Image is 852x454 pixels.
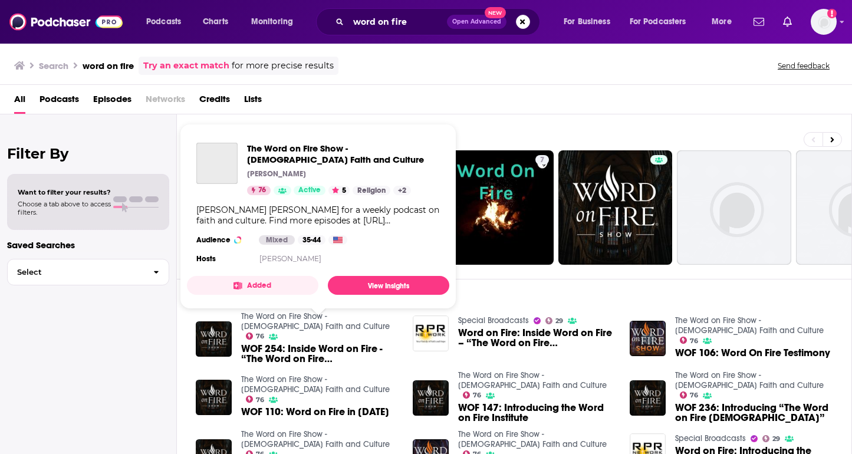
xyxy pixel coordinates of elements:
[143,59,229,73] a: Try an exact match
[14,90,25,114] a: All
[9,11,123,33] img: Podchaser - Follow, Share and Rate Podcasts
[241,407,389,417] a: WOF 110: Word on Fire in 2018
[247,186,271,195] a: 76
[447,15,506,29] button: Open AdvancedNew
[458,370,607,390] a: The Word on Fire Show - Catholic Faith and Culture
[196,254,216,264] h4: Hosts
[827,9,837,18] svg: Add a profile image
[241,344,399,364] span: WOF 254: Inside Word on Fire - “The Word on Fire [DEMOGRAPHIC_DATA]”
[772,436,780,442] span: 29
[259,254,321,263] a: [PERSON_NAME]
[675,433,746,443] a: Special Broadcasts
[680,337,699,344] a: 76
[18,200,111,216] span: Choose a tab above to access filters.
[485,7,506,18] span: New
[259,235,295,245] div: Mixed
[294,186,325,195] a: Active
[778,12,797,32] a: Show notifications dropdown
[18,188,111,196] span: Want to filter your results?
[196,143,238,184] a: The Word on Fire Show - Catholic Faith and Culture
[244,90,262,114] a: Lists
[187,276,318,295] button: Added
[535,155,549,165] a: 7
[327,8,551,35] div: Search podcasts, credits, & more...
[40,90,79,114] a: Podcasts
[540,154,544,166] span: 7
[762,435,781,442] a: 29
[675,403,833,423] a: WOF 236: Introducing “The Word on Fire Bible”
[195,12,235,31] a: Charts
[196,380,232,416] img: WOF 110: Word on Fire in 2018
[630,321,666,357] img: WOF 106: Word On Fire Testimony
[241,429,390,449] a: The Word on Fire Show - Catholic Faith and Culture
[811,9,837,35] span: Logged in as shcarlos
[247,143,440,165] a: The Word on Fire Show - Catholic Faith and Culture
[458,403,616,423] span: WOF 147: Introducing the Word on Fire Institute
[328,276,449,295] a: View Insights
[458,429,607,449] a: The Word on Fire Show - Catholic Faith and Culture
[196,321,232,357] img: WOF 254: Inside Word on Fire - “The Word on Fire Bible”
[413,315,449,351] img: Word on Fire: Inside Word on Fire – “The Word on Fire Bible”
[413,380,449,416] img: WOF 147: Introducing the Word on Fire Institute
[241,407,389,417] span: WOF 110: Word on Fire in [DATE]
[811,9,837,35] img: User Profile
[675,370,824,390] a: The Word on Fire Show - Catholic Faith and Culture
[680,392,699,399] a: 76
[353,186,390,195] a: Religion
[545,317,564,324] a: 29
[241,344,399,364] a: WOF 254: Inside Word on Fire - “The Word on Fire Bible”
[690,393,698,398] span: 76
[393,186,411,195] a: +2
[39,60,68,71] h3: Search
[247,143,440,165] span: The Word on Fire Show - [DEMOGRAPHIC_DATA] Faith and Culture
[258,185,266,196] span: 76
[7,239,169,251] p: Saved Searches
[241,311,390,331] a: The Word on Fire Show - Catholic Faith and Culture
[675,315,824,335] a: The Word on Fire Show - Catholic Faith and Culture
[93,90,131,114] a: Episodes
[473,393,481,398] span: 76
[630,14,686,30] span: For Podcasters
[256,334,264,339] span: 76
[439,150,554,265] a: 7
[232,59,334,73] span: for more precise results
[555,12,625,31] button: open menu
[146,90,185,114] span: Networks
[241,374,390,394] a: The Word on Fire Show - Catholic Faith and Culture
[243,12,308,31] button: open menu
[247,169,306,179] p: [PERSON_NAME]
[458,328,616,348] span: Word on Fire: Inside Word on Fire – “The Word on Fire [DEMOGRAPHIC_DATA]”
[458,315,529,325] a: Special Broadcasts
[146,14,181,30] span: Podcasts
[564,14,610,30] span: For Business
[251,14,293,30] span: Monitoring
[675,348,830,358] a: WOF 106: Word On Fire Testimony
[246,333,265,340] a: 76
[712,14,732,30] span: More
[83,60,134,71] h3: word on fire
[675,403,833,423] span: WOF 236: Introducing “The Word on Fire [DEMOGRAPHIC_DATA]”
[622,12,703,31] button: open menu
[196,205,440,226] div: [PERSON_NAME] [PERSON_NAME] for a weekly podcast on faith and culture. Find more episodes at [URL...
[811,9,837,35] button: Show profile menu
[458,328,616,348] a: Word on Fire: Inside Word on Fire – “The Word on Fire Bible”
[8,268,144,276] span: Select
[199,90,230,114] a: Credits
[749,12,769,32] a: Show notifications dropdown
[630,380,666,416] img: WOF 236: Introducing “The Word on Fire Bible”
[703,12,746,31] button: open menu
[138,12,196,31] button: open menu
[7,259,169,285] button: Select
[256,397,264,403] span: 76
